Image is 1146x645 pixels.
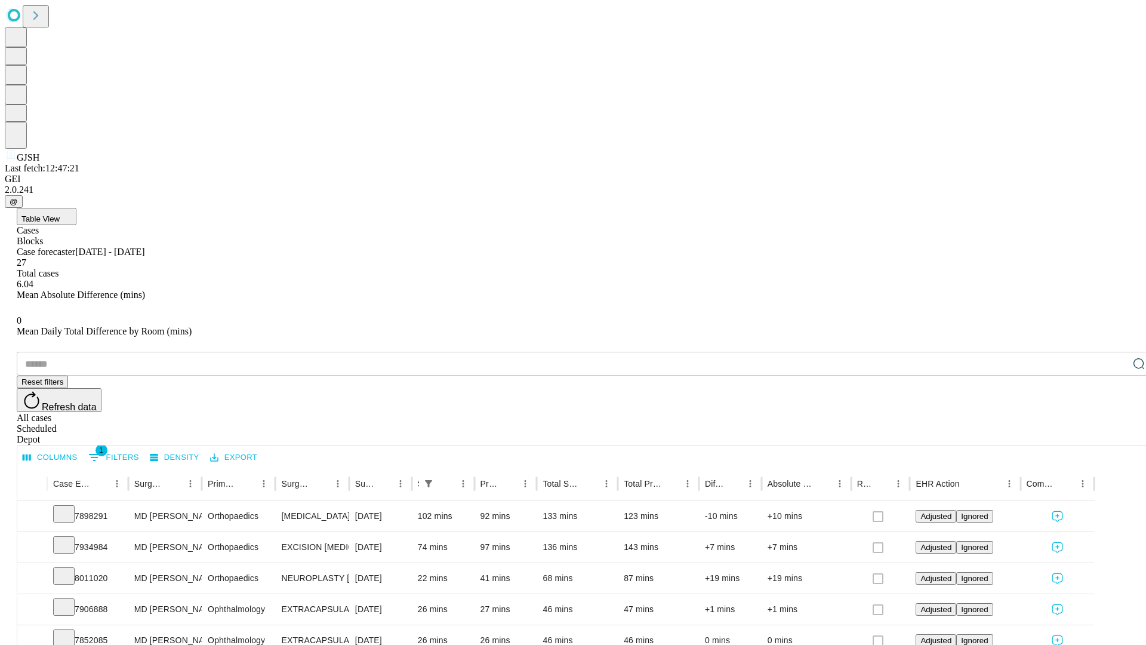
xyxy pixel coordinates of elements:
[956,510,993,523] button: Ignored
[725,475,742,492] button: Sort
[165,475,182,492] button: Sort
[873,475,890,492] button: Sort
[1074,475,1091,492] button: Menu
[329,475,346,492] button: Menu
[961,605,988,614] span: Ignored
[956,572,993,585] button: Ignored
[742,475,759,492] button: Menu
[355,532,406,563] div: [DATE]
[134,563,196,594] div: MD [PERSON_NAME] [PERSON_NAME]
[17,290,145,300] span: Mean Absolute Difference (mins)
[455,475,472,492] button: Menu
[17,326,192,336] span: Mean Daily Total Difference by Room (mins)
[5,185,1141,195] div: 2.0.241
[134,479,164,489] div: Surgeon Name
[420,475,437,492] button: Show filters
[17,247,75,257] span: Case forecaster
[23,600,41,621] button: Expand
[17,152,39,162] span: GJSH
[23,537,41,558] button: Expand
[85,448,142,467] button: Show filters
[624,594,693,625] div: 47 mins
[768,501,845,532] div: +10 mins
[961,543,988,552] span: Ignored
[624,501,693,532] div: 123 mins
[831,475,848,492] button: Menu
[5,174,1141,185] div: GEI
[438,475,455,492] button: Sort
[624,532,693,563] div: 143 mins
[281,532,343,563] div: EXCISION [MEDICAL_DATA] WRIST
[53,594,122,625] div: 7906888
[134,501,196,532] div: MD [PERSON_NAME] [PERSON_NAME]
[5,195,23,208] button: @
[208,532,269,563] div: Orthopaedics
[17,279,33,289] span: 6.04
[17,376,68,388] button: Reset filters
[420,475,437,492] div: 1 active filter
[768,563,845,594] div: +19 mins
[598,475,615,492] button: Menu
[418,532,469,563] div: 74 mins
[134,532,196,563] div: MD [PERSON_NAME] [PERSON_NAME]
[355,563,406,594] div: [DATE]
[355,594,406,625] div: [DATE]
[313,475,329,492] button: Sort
[208,594,269,625] div: Ophthalmology
[961,475,978,492] button: Sort
[705,479,724,489] div: Difference
[92,475,109,492] button: Sort
[17,257,26,268] span: 27
[207,449,260,467] button: Export
[1001,475,1018,492] button: Menu
[956,603,993,616] button: Ignored
[543,479,580,489] div: Total Scheduled Duration
[53,501,122,532] div: 7898291
[500,475,517,492] button: Sort
[543,532,612,563] div: 136 mins
[581,475,598,492] button: Sort
[920,574,951,583] span: Adjusted
[1058,475,1074,492] button: Sort
[679,475,696,492] button: Menu
[21,377,63,386] span: Reset filters
[916,510,956,523] button: Adjusted
[5,163,79,173] span: Last fetch: 12:47:21
[705,501,756,532] div: -10 mins
[392,475,409,492] button: Menu
[42,402,97,412] span: Refresh data
[20,449,81,467] button: Select columns
[239,475,255,492] button: Sort
[53,479,91,489] div: Case Epic Id
[768,532,845,563] div: +7 mins
[21,214,60,223] span: Table View
[375,475,392,492] button: Sort
[281,479,311,489] div: Surgery Name
[543,501,612,532] div: 133 mins
[147,449,202,467] button: Density
[17,388,101,412] button: Refresh data
[1027,479,1056,489] div: Comments
[916,479,959,489] div: EHR Action
[543,563,612,594] div: 68 mins
[355,479,374,489] div: Surgery Date
[480,532,531,563] div: 97 mins
[418,501,469,532] div: 102 mins
[624,563,693,594] div: 87 mins
[208,479,238,489] div: Primary Service
[920,543,951,552] span: Adjusted
[705,563,756,594] div: +19 mins
[920,512,951,521] span: Adjusted
[23,506,41,527] button: Expand
[418,563,469,594] div: 22 mins
[182,475,199,492] button: Menu
[281,501,343,532] div: [MEDICAL_DATA] MEDIAL AND LATERAL MENISCECTOMY
[663,475,679,492] button: Sort
[961,574,988,583] span: Ignored
[109,475,125,492] button: Menu
[134,594,196,625] div: MD [PERSON_NAME]
[53,532,122,563] div: 7934984
[624,479,661,489] div: Total Predicted Duration
[916,603,956,616] button: Adjusted
[857,479,873,489] div: Resolved in EHR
